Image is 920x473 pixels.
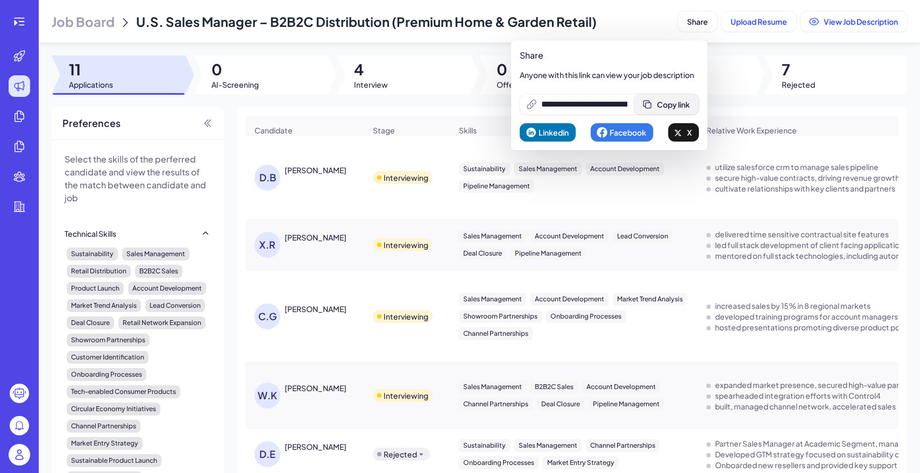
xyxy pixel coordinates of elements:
span: Rejected [782,79,815,90]
div: Lead Conversion [145,299,205,312]
div: Pipeline Management [459,180,534,193]
span: Job Board [52,13,115,30]
div: built, managed channel network, accelerated sales [715,401,896,412]
div: William Kao [285,383,346,393]
div: Sustainable Product Launch [67,454,161,467]
div: W.K [254,383,280,408]
span: Offer [497,79,516,90]
div: Account Development [128,282,206,295]
div: Technical Skills [65,228,116,239]
div: Sustainability [459,439,510,452]
span: Upload Resume [731,17,787,26]
span: AI-Screening [211,79,259,90]
p: Anyone with this link can view your job description [520,69,699,80]
button: X [668,123,699,142]
span: Linkedin [539,128,569,137]
span: Facebook [610,128,646,137]
div: Retail Distribution [67,265,131,278]
div: C.G [254,303,280,329]
div: Tech-enabled Consumer Products [67,385,180,398]
button: Linkedin [520,123,576,142]
span: Skills [459,125,477,136]
div: spearheaded integration efforts with Control4 [715,390,881,401]
div: Sales Management [514,439,582,452]
span: Share [687,17,708,26]
span: Relative Work Experience [706,125,797,136]
div: Channel Partnerships [459,398,533,411]
p: Select the skills of the perferred candidate and view the results of the match between candidate ... [65,153,211,204]
div: Lead Conversion [613,230,673,243]
div: developed training programs for account managers [715,311,898,322]
div: Account Development [530,293,608,306]
div: Market Trend Analysis [613,293,687,306]
div: delivered time sensitive contractual site features [715,229,889,239]
div: Onboarding Processes [546,310,626,323]
div: Showroom Partnerships [67,334,150,347]
div: Carl Gustafson [285,303,346,314]
div: Interviewing [384,239,428,250]
div: Pipeline Management [511,247,586,260]
div: Customer Identification [67,351,148,364]
span: 11 [69,60,113,79]
div: Channel Partnerships [459,327,533,340]
span: 0 [211,60,259,79]
div: Account Development [530,230,608,243]
div: Sustainability [67,248,118,260]
span: 7 [782,60,815,79]
span: Applications [69,79,113,90]
div: Interviewing [384,172,428,183]
span: View Job Description [824,17,898,26]
div: Sales Management [459,293,526,306]
span: X [687,128,692,137]
div: Onboarding Processes [459,456,539,469]
div: cultivate relationships with key clients and partners [715,183,895,194]
button: Facebook [591,123,653,142]
p: Share [520,49,699,62]
div: Interviewing [384,390,428,401]
div: Account Development [586,163,664,175]
div: Sales Management [459,380,526,393]
div: Sales Management [459,230,526,243]
div: David Esposito [285,441,346,452]
div: Pipeline Management [589,398,664,411]
div: Market Entry Strategy [67,437,143,450]
span: Interview [354,79,388,90]
span: Preferences [62,116,121,131]
span: Candidate [254,125,293,136]
button: Upload Resume [721,11,796,32]
div: D.B [254,165,280,190]
img: user_logo.png [9,444,30,465]
div: secure high-value contracts, driving revenue growth [715,172,900,183]
div: Sustainability [459,163,510,175]
div: increased sales by 15% in 8 regional markets [715,300,871,311]
div: Rejected [384,449,417,460]
div: Onboarding Processes [67,368,146,381]
span: Stage [373,125,395,136]
div: Deal Closure [537,398,584,411]
span: U.S. Sales Manager – B2B2C Distribution (Premium Home & Garden Retail) [136,13,597,30]
div: Deal Closure [459,247,506,260]
span: 4 [354,60,388,79]
div: Sales Management [514,163,582,175]
div: Circular Economy Initiatives [67,403,160,415]
div: XAVIER ROMERO [285,232,346,243]
div: Diane Blakely [285,165,346,175]
button: Copy link [634,94,699,115]
div: Account Development [582,380,660,393]
div: Channel Partnerships [586,439,660,452]
button: Share [678,11,717,32]
div: Market Trend Analysis [67,299,141,312]
div: Retail Network Expansion [118,316,206,329]
span: 0 [497,60,516,79]
div: Product Launch [67,282,124,295]
div: Sales Management [122,248,189,260]
span: Copy link [657,100,690,109]
div: Deal Closure [67,316,114,329]
div: D.E [254,441,280,467]
div: Channel Partnerships [67,420,140,433]
div: X.R [254,232,280,258]
div: Showroom Partnerships [459,310,542,323]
